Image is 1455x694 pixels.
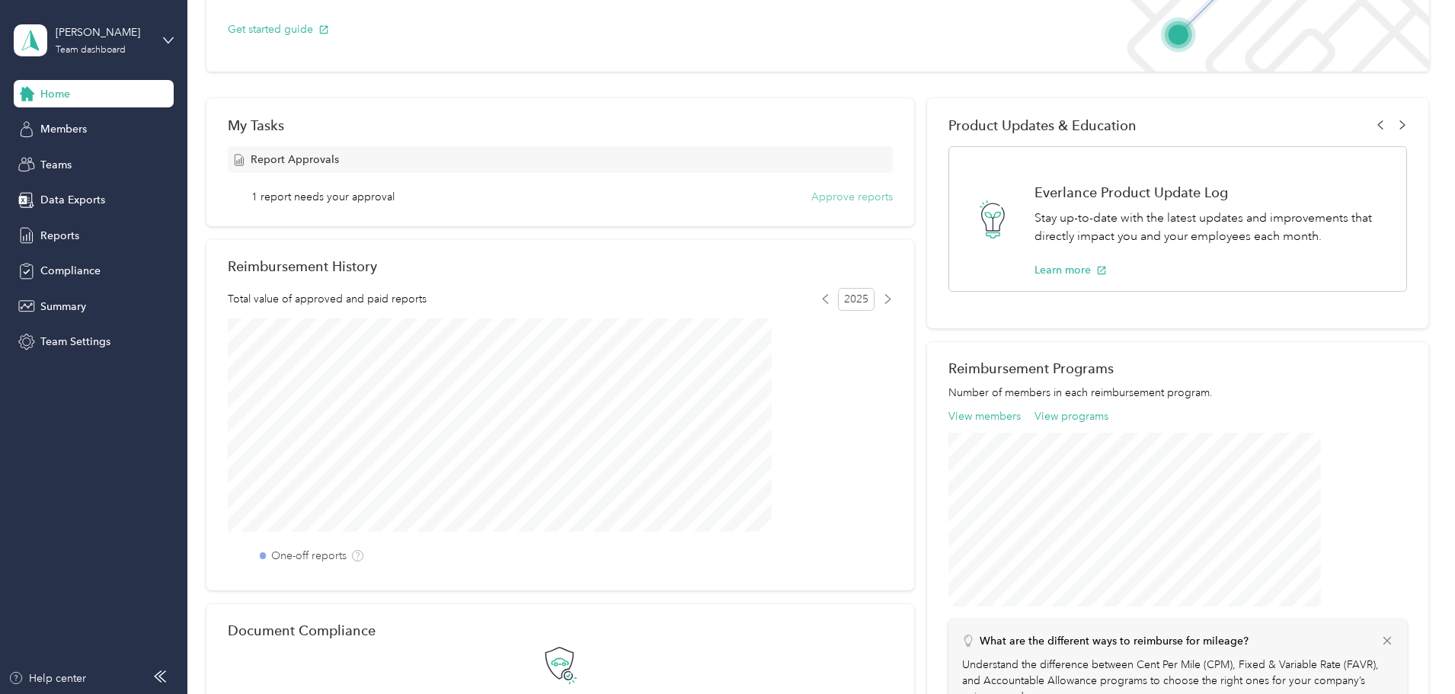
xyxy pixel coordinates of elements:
[56,46,126,55] div: Team dashboard
[948,385,1407,401] p: Number of members in each reimbursement program.
[40,334,110,350] span: Team Settings
[1034,262,1107,278] button: Learn more
[980,633,1249,649] p: What are the different ways to reimburse for mileage?
[228,291,427,307] span: Total value of approved and paid reports
[271,548,347,564] label: One-off reports
[228,622,376,638] h2: Document Compliance
[228,21,329,37] button: Get started guide
[40,157,72,173] span: Teams
[948,360,1407,376] h2: Reimbursement Programs
[40,192,105,208] span: Data Exports
[838,288,875,311] span: 2025
[228,258,377,274] h2: Reimbursement History
[40,299,86,315] span: Summary
[40,228,79,244] span: Reports
[40,263,101,279] span: Compliance
[56,24,151,40] div: [PERSON_NAME]
[1370,609,1455,694] iframe: Everlance-gr Chat Button Frame
[40,86,70,102] span: Home
[40,121,87,137] span: Members
[8,670,86,686] button: Help center
[948,117,1137,133] span: Product Updates & Education
[948,408,1021,424] button: View members
[1034,408,1108,424] button: View programs
[811,189,893,205] button: Approve reports
[1034,184,1390,200] h1: Everlance Product Update Log
[1034,209,1390,246] p: Stay up-to-date with the latest updates and improvements that directly impact you and your employ...
[251,189,395,205] span: 1 report needs your approval
[251,152,339,168] span: Report Approvals
[228,117,893,133] div: My Tasks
